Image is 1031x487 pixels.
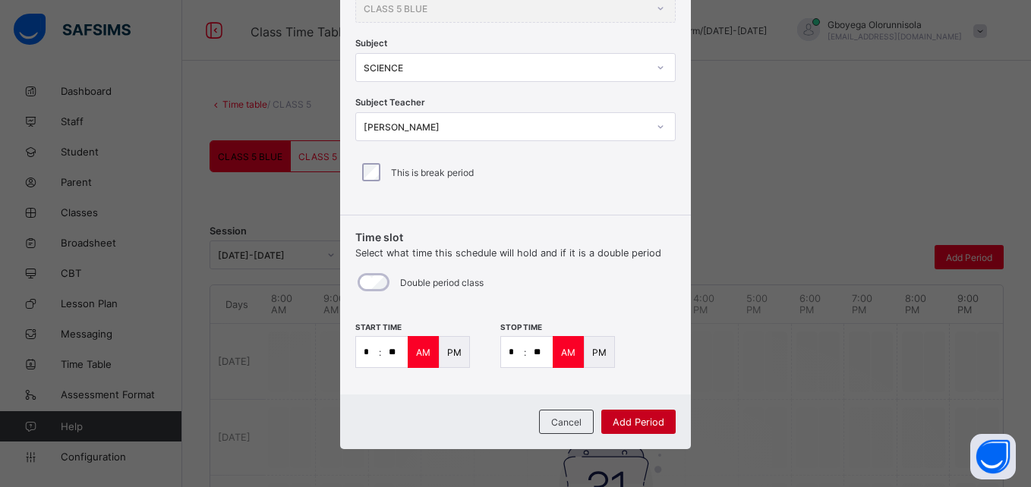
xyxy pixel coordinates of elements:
p: PM [447,347,462,358]
p: : [524,347,526,358]
span: Subject [355,38,387,49]
div: SCIENCE [364,62,648,74]
button: Open asap [970,434,1016,479]
label: This is break period [391,167,474,178]
p: AM [416,347,430,358]
span: Stop time [500,322,542,331]
span: Subject Teacher [355,97,425,108]
label: Double period class [400,277,484,288]
span: Add Period [613,416,664,428]
span: Cancel [551,416,582,428]
p: AM [561,347,575,358]
p: : [379,347,381,358]
span: Time slot [355,231,676,243]
span: Start time [355,322,402,331]
span: Select what time this schedule will hold and if it is a double period [355,247,661,259]
p: PM [592,347,607,358]
div: [PERSON_NAME] [364,121,648,133]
